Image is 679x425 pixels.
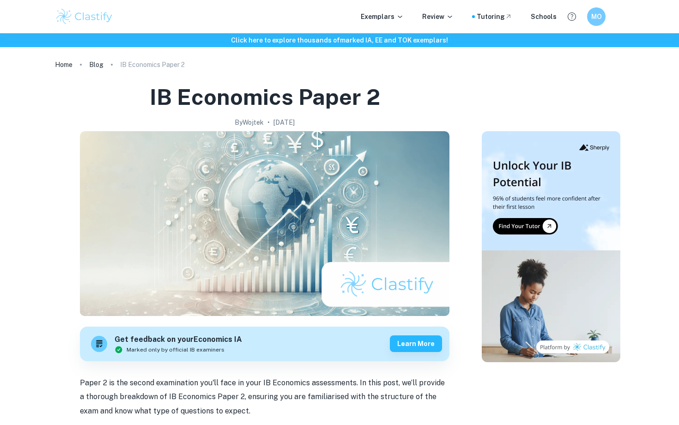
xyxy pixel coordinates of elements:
[390,335,442,352] button: Learn more
[89,58,103,71] a: Blog
[80,131,449,316] img: IB Economics Paper 2 cover image
[55,58,73,71] a: Home
[477,12,512,22] a: Tutoring
[150,82,380,112] h1: IB Economics Paper 2
[115,334,242,346] h6: Get feedback on your Economics IA
[531,12,557,22] a: Schools
[273,117,295,127] h2: [DATE]
[120,60,185,70] p: IB Economics Paper 2
[2,35,677,45] h6: Click here to explore thousands of marked IA, EE and TOK exemplars !
[80,327,449,361] a: Get feedback on yourEconomics IAMarked only by official IB examinersLearn more
[422,12,454,22] p: Review
[564,9,580,24] button: Help and Feedback
[80,376,449,418] p: Paper 2 is the second examination you'll face in your IB Economics assessments. In this post, we’...
[55,7,114,26] img: Clastify logo
[361,12,404,22] p: Exemplars
[267,117,270,127] p: •
[482,131,620,362] img: Thumbnail
[127,346,224,354] span: Marked only by official IB examiners
[587,7,606,26] button: MO
[235,117,264,127] h2: By Wojtek
[591,12,602,22] h6: MO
